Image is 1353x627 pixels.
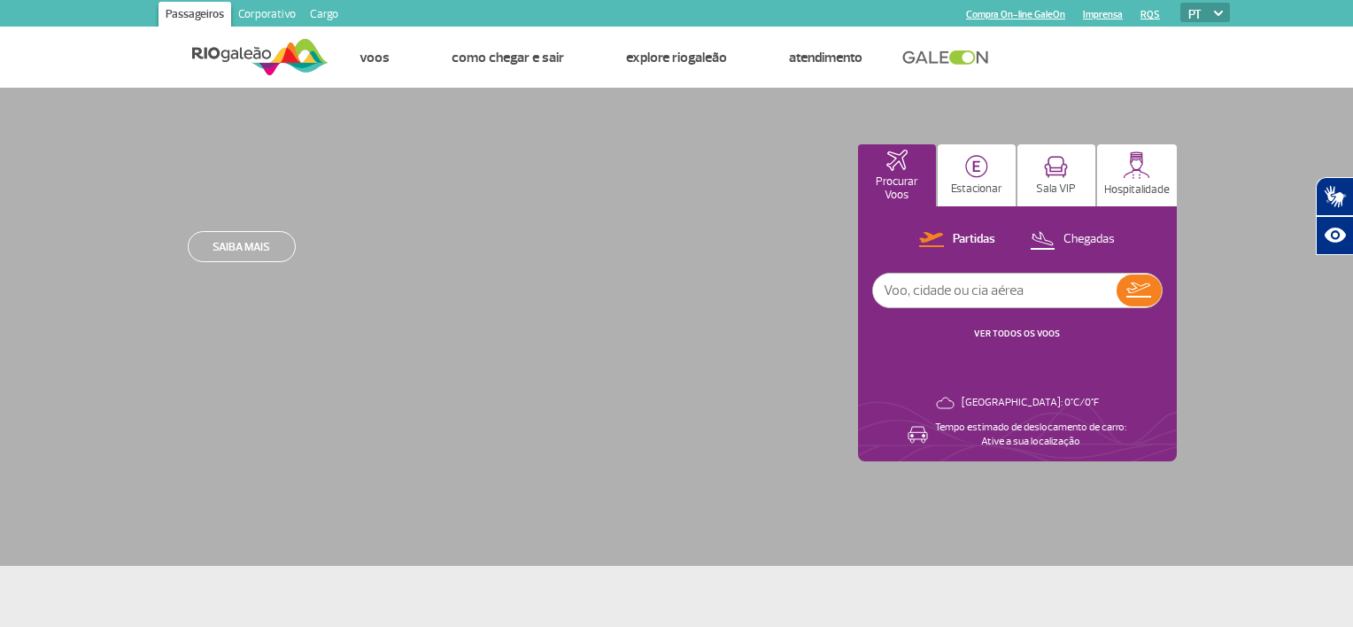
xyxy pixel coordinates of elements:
p: Estacionar [951,182,1002,196]
button: Estacionar [938,144,1016,206]
button: Chegadas [1024,228,1120,252]
a: Voos [360,49,390,66]
button: Abrir tradutor de língua de sinais. [1316,177,1353,216]
a: Imprensa [1083,9,1123,20]
a: Atendimento [789,49,862,66]
button: Procurar Voos [858,144,936,206]
p: Tempo estimado de deslocamento de carro: Ative a sua localização [935,421,1126,449]
a: RQS [1140,9,1160,20]
img: carParkingHome.svg [965,155,988,178]
a: Compra On-line GaleOn [966,9,1065,20]
button: Partidas [914,228,1001,252]
p: [GEOGRAPHIC_DATA]: 0°C/0°F [962,396,1099,410]
p: Procurar Voos [867,175,927,202]
button: Abrir recursos assistivos. [1316,216,1353,255]
a: Explore RIOgaleão [626,49,727,66]
img: vipRoom.svg [1044,156,1068,178]
a: Corporativo [231,2,303,30]
img: airplaneHomeActive.svg [886,150,908,171]
a: Cargo [303,2,345,30]
div: Plugin de acessibilidade da Hand Talk. [1316,177,1353,255]
a: Passageiros [158,2,231,30]
button: VER TODOS OS VOOS [969,327,1065,341]
img: hospitality.svg [1123,151,1150,179]
p: Sala VIP [1036,182,1076,196]
p: Chegadas [1063,231,1115,248]
button: Hospitalidade [1097,144,1177,206]
a: Saiba mais [188,231,296,262]
a: Como chegar e sair [452,49,564,66]
input: Voo, cidade ou cia aérea [873,274,1117,307]
p: Partidas [953,231,995,248]
p: Hospitalidade [1104,183,1170,197]
button: Sala VIP [1017,144,1095,206]
a: VER TODOS OS VOOS [974,328,1060,339]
